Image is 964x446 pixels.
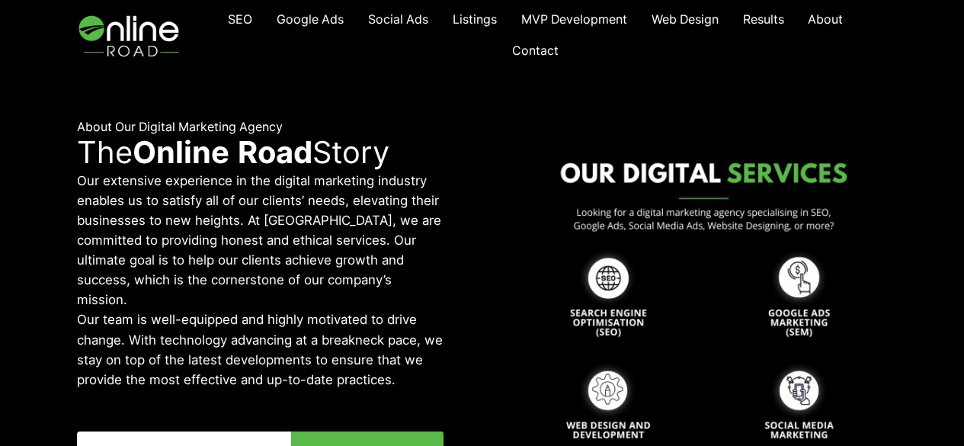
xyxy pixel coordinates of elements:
[639,5,731,36] a: Web Design
[500,36,571,67] a: Contact
[521,12,627,27] span: MVP Development
[216,5,264,36] a: SEO
[356,5,440,36] a: Social Ads
[796,5,855,36] a: About
[184,5,887,66] nav: Navigation
[77,120,444,134] h6: About Our Digital Marketing Agency
[743,12,784,27] span: Results
[731,5,796,36] a: Results
[264,5,356,36] a: Google Ads
[277,12,344,27] span: Google Ads
[453,12,497,27] span: Listings
[228,12,252,27] span: SEO
[77,171,444,310] p: Our extensive experience in the digital marketing industry enables us to satisfy all of our clien...
[238,133,312,171] strong: Road
[512,43,559,58] span: Contact
[509,5,639,36] a: MVP Development
[652,12,719,27] span: Web Design
[440,5,509,36] a: Listings
[368,12,428,27] span: Social Ads
[77,134,444,171] p: The Story
[133,133,229,171] strong: Online
[77,310,444,389] p: Our team is well-equipped and highly motivated to drive change. With technology advancing at a br...
[808,12,843,27] span: About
